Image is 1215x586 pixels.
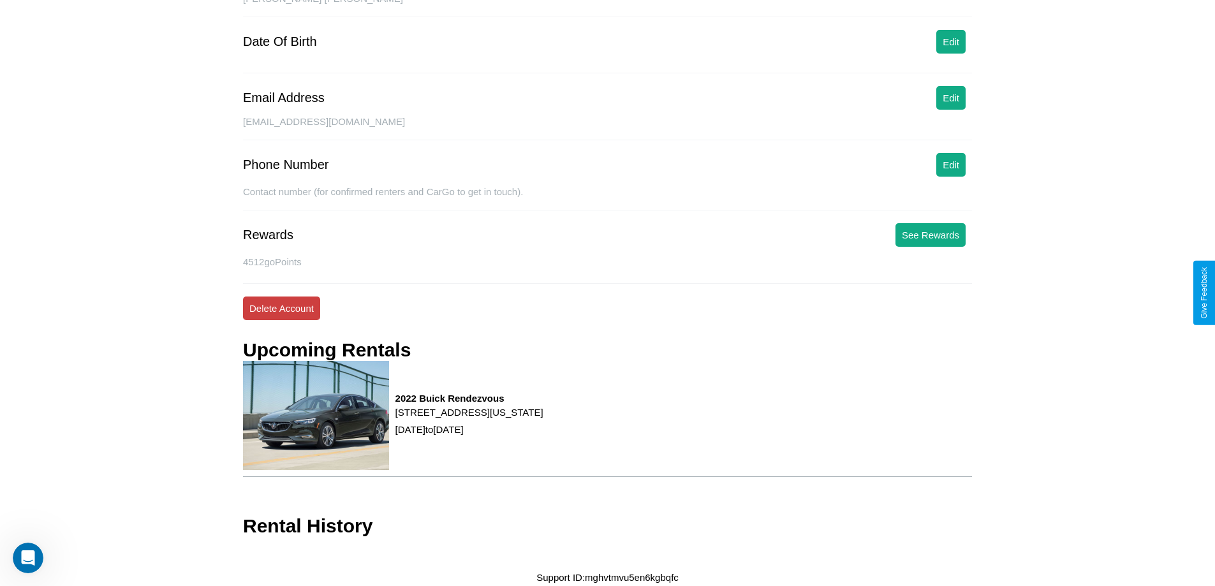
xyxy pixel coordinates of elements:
[395,393,543,404] h3: 2022 Buick Rendezvous
[243,339,411,361] h3: Upcoming Rentals
[895,223,966,247] button: See Rewards
[243,186,972,210] div: Contact number (for confirmed renters and CarGo to get in touch).
[1200,267,1209,319] div: Give Feedback
[536,569,679,586] p: Support ID: mghvtmvu5en6kgbqfc
[395,421,543,438] p: [DATE] to [DATE]
[243,157,329,172] div: Phone Number
[243,515,372,537] h3: Rental History
[936,86,966,110] button: Edit
[243,116,972,140] div: [EMAIL_ADDRESS][DOMAIN_NAME]
[936,153,966,177] button: Edit
[936,30,966,54] button: Edit
[243,297,320,320] button: Delete Account
[243,253,972,270] p: 4512 goPoints
[243,361,389,470] img: rental
[243,228,293,242] div: Rewards
[243,91,325,105] div: Email Address
[13,543,43,573] iframe: Intercom live chat
[243,34,317,49] div: Date Of Birth
[395,404,543,421] p: [STREET_ADDRESS][US_STATE]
